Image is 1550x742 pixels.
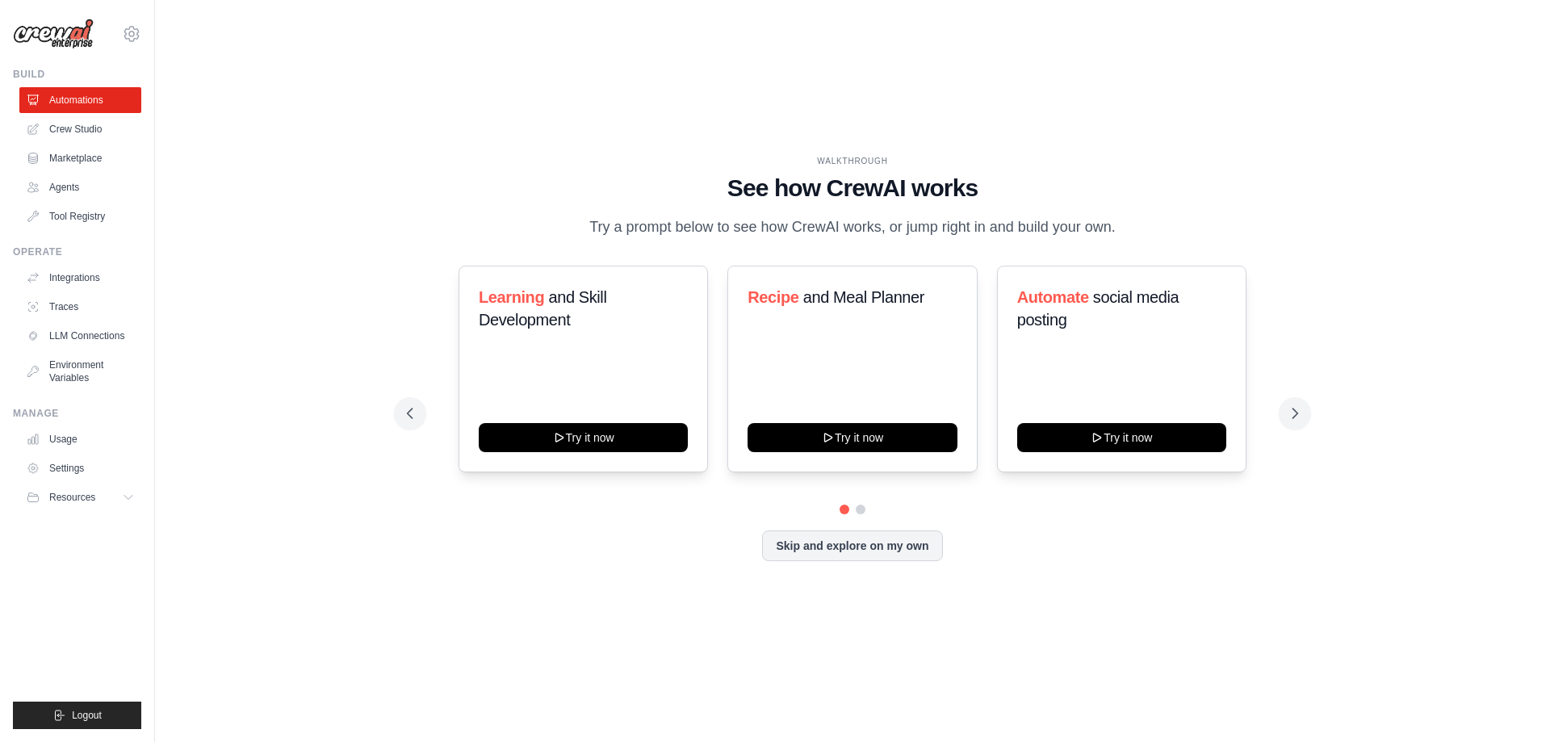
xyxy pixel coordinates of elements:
[762,530,942,561] button: Skip and explore on my own
[479,288,544,306] span: Learning
[13,68,141,81] div: Build
[13,702,141,729] button: Logout
[748,288,798,306] span: Recipe
[19,87,141,113] a: Automations
[407,174,1298,203] h1: See how CrewAI works
[1017,288,1089,306] span: Automate
[581,216,1124,239] p: Try a prompt below to see how CrewAI works, or jump right in and build your own.
[13,19,94,49] img: Logo
[72,709,102,722] span: Logout
[1017,423,1226,452] button: Try it now
[1017,288,1179,329] span: social media posting
[748,423,957,452] button: Try it now
[19,174,141,200] a: Agents
[19,145,141,171] a: Marketplace
[19,116,141,142] a: Crew Studio
[19,323,141,349] a: LLM Connections
[19,294,141,320] a: Traces
[19,265,141,291] a: Integrations
[407,155,1298,167] div: WALKTHROUGH
[13,245,141,258] div: Operate
[803,288,924,306] span: and Meal Planner
[19,352,141,391] a: Environment Variables
[49,491,95,504] span: Resources
[479,423,688,452] button: Try it now
[479,288,606,329] span: and Skill Development
[13,407,141,420] div: Manage
[19,455,141,481] a: Settings
[19,426,141,452] a: Usage
[19,484,141,510] button: Resources
[19,203,141,229] a: Tool Registry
